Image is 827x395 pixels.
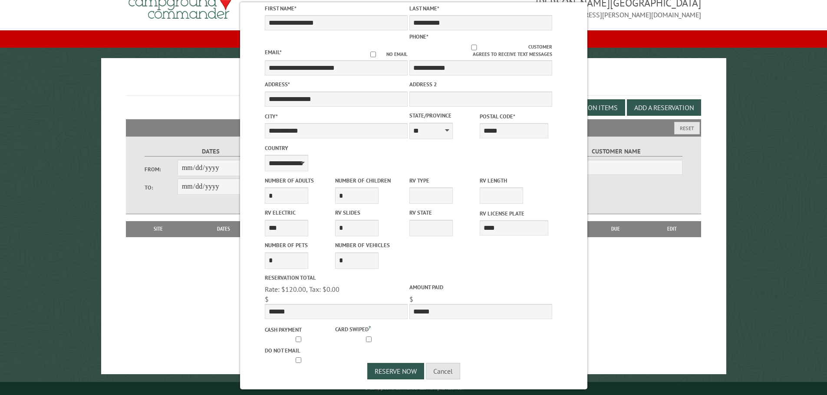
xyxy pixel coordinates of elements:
label: No email [360,51,408,58]
label: To: [145,183,178,192]
label: Last Name [409,4,552,13]
span: $ [409,295,413,304]
h2: Filters [126,119,702,136]
span: Rate: $120.00, Tax: $0.00 [265,285,339,294]
a: ? [369,324,371,330]
input: No email [360,52,386,57]
h1: Reservations [126,72,702,96]
th: Site [130,221,187,237]
label: Reservation Total [265,274,408,282]
button: Reserve Now [367,363,424,379]
label: Number of Vehicles [335,241,404,249]
label: Cash payment [265,326,333,334]
label: RV Type [409,176,478,185]
th: Dates [187,221,261,237]
label: RV Electric [265,209,333,217]
label: Number of Pets [265,241,333,249]
th: Due [588,221,643,237]
label: Country [265,144,408,152]
input: Customer agrees to receive text messages [419,45,528,50]
label: City [265,112,408,121]
button: Reset [674,122,700,134]
label: Number of Adults [265,176,333,185]
label: Do not email [265,346,333,355]
label: First Name [265,4,408,13]
label: RV License Plate [480,209,548,218]
label: Amount paid [409,283,552,291]
label: Card swiped [335,324,404,333]
span: $ [265,295,269,304]
label: From: [145,165,178,173]
label: RV State [409,209,478,217]
label: RV Length [480,176,548,185]
label: Address [265,80,408,88]
label: Dates [145,147,277,157]
small: © Campground Commander LLC. All rights reserved. [365,385,463,391]
label: Email [265,49,282,56]
th: Edit [643,221,702,237]
label: Phone [409,33,428,40]
button: Add a Reservation [627,99,701,116]
label: Customer agrees to receive text messages [409,43,552,58]
label: Address 2 [409,80,552,88]
label: Number of Children [335,176,404,185]
label: Postal Code [480,112,548,121]
button: Cancel [426,363,460,379]
label: Customer Name [550,147,682,157]
button: Edit Add-on Items [550,99,625,116]
label: RV Slides [335,209,404,217]
label: State/Province [409,111,478,120]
